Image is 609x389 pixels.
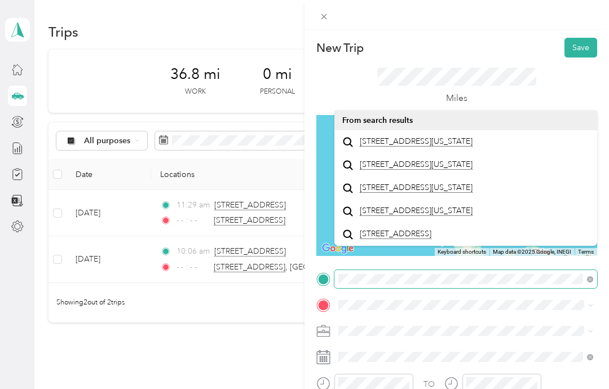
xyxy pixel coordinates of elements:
[438,248,486,256] button: Keyboard shortcuts
[342,116,413,125] span: From search results
[319,241,356,256] img: Google
[316,40,364,56] p: New Trip
[564,38,597,58] button: Save
[319,241,356,256] a: Open this area in Google Maps (opens a new window)
[446,91,467,105] p: Miles
[493,249,571,255] span: Map data ©2025 Google, INEGI
[546,326,609,389] iframe: Everlance-gr Chat Button Frame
